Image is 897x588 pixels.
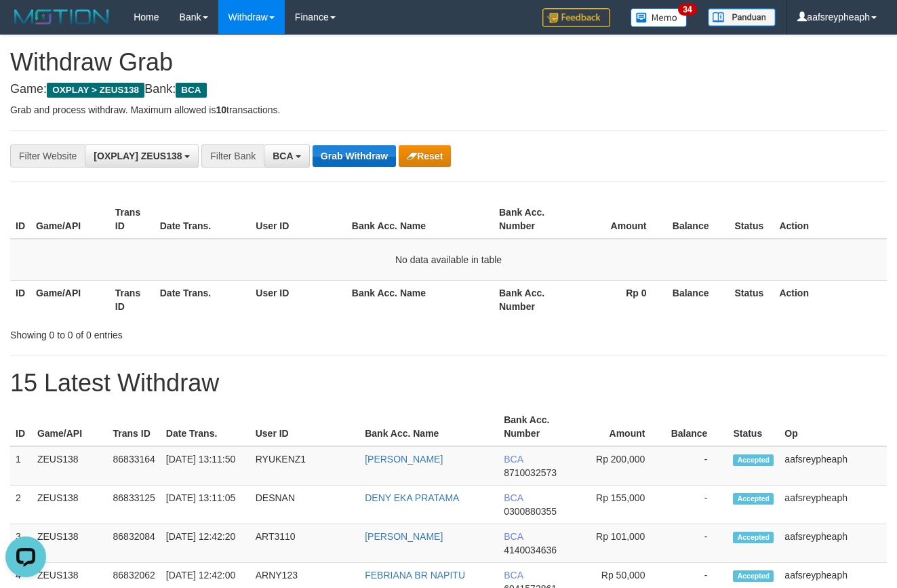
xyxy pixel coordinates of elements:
button: BCA [264,144,310,168]
td: aafsreypheaph [779,524,887,563]
th: Game/API [31,280,110,319]
img: Feedback.jpg [542,8,610,27]
th: Balance [666,280,729,319]
td: aafsreypheaph [779,446,887,486]
td: DESNAN [250,486,359,524]
th: User ID [250,280,346,319]
th: ID [10,408,32,446]
span: Accepted [733,570,774,582]
h4: Game: Bank: [10,83,887,96]
img: Button%20Memo.svg [631,8,687,27]
a: FEBRIANA BR NAPITU [365,570,465,581]
th: Bank Acc. Number [494,280,573,319]
span: Copy 4140034636 to clipboard [504,545,557,555]
th: Rp 0 [573,280,667,319]
img: panduan.png [708,8,776,26]
span: BCA [504,570,523,581]
th: Date Trans. [155,280,251,319]
th: Bank Acc. Number [498,408,575,446]
td: - [665,524,727,563]
td: RYUKENZ1 [250,446,359,486]
span: BCA [504,454,523,465]
span: BCA [504,531,523,542]
td: Rp 155,000 [575,486,665,524]
th: User ID [250,408,359,446]
th: Action [774,280,887,319]
th: Date Trans. [155,200,251,239]
th: ID [10,200,31,239]
td: 1 [10,446,32,486]
span: Accepted [733,532,774,543]
td: Rp 101,000 [575,524,665,563]
span: OXPLAY > ZEUS138 [47,83,144,98]
p: Grab and process withdraw. Maximum allowed is transactions. [10,103,887,117]
td: 86833125 [108,486,161,524]
th: Amount [573,200,667,239]
th: Trans ID [110,280,155,319]
strong: 10 [216,104,226,115]
span: Accepted [733,454,774,466]
a: DENY EKA PRATAMA [365,492,459,503]
th: Bank Acc. Name [346,280,494,319]
td: 86832084 [108,524,161,563]
th: Bank Acc. Name [346,200,494,239]
button: Reset [399,145,451,167]
td: No data available in table [10,239,887,281]
th: Op [779,408,887,446]
th: Trans ID [110,200,155,239]
button: Grab Withdraw [313,145,396,167]
td: [DATE] 12:42:20 [161,524,250,563]
td: ZEUS138 [32,486,108,524]
span: BCA [176,83,206,98]
th: Game/API [32,408,108,446]
th: ID [10,280,31,319]
th: Game/API [31,200,110,239]
img: MOTION_logo.png [10,7,113,27]
td: ZEUS138 [32,446,108,486]
th: Bank Acc. Number [494,200,573,239]
td: ZEUS138 [32,524,108,563]
th: Status [729,200,774,239]
th: Trans ID [108,408,161,446]
td: 3 [10,524,32,563]
h1: 15 Latest Withdraw [10,370,887,397]
td: [DATE] 13:11:05 [161,486,250,524]
th: Amount [575,408,665,446]
th: Bank Acc. Name [359,408,498,446]
td: - [665,486,727,524]
th: Status [729,280,774,319]
td: 2 [10,486,32,524]
th: Balance [665,408,727,446]
th: Status [727,408,779,446]
th: User ID [250,200,346,239]
div: Showing 0 to 0 of 0 entries [10,323,363,342]
button: Open LiveChat chat widget [5,5,46,46]
div: Filter Website [10,144,85,168]
span: BCA [504,492,523,503]
span: 34 [678,3,696,16]
td: Rp 200,000 [575,446,665,486]
div: Filter Bank [201,144,264,168]
button: [OXPLAY] ZEUS138 [85,144,199,168]
h1: Withdraw Grab [10,49,887,76]
td: - [665,446,727,486]
td: 86833164 [108,446,161,486]
a: [PERSON_NAME] [365,531,443,542]
th: Date Trans. [161,408,250,446]
span: Copy 0300880355 to clipboard [504,506,557,517]
th: Action [774,200,887,239]
span: Copy 8710032573 to clipboard [504,467,557,478]
td: [DATE] 13:11:50 [161,446,250,486]
td: aafsreypheaph [779,486,887,524]
td: ART3110 [250,524,359,563]
a: [PERSON_NAME] [365,454,443,465]
th: Balance [666,200,729,239]
span: [OXPLAY] ZEUS138 [94,151,182,161]
span: Accepted [733,493,774,505]
span: BCA [273,151,293,161]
